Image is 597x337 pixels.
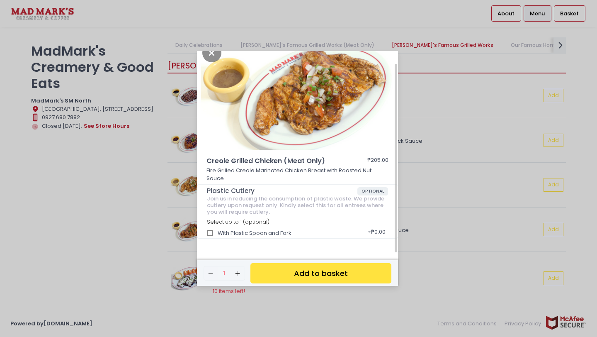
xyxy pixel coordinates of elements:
div: + ₱0.00 [364,225,388,241]
p: Fire Grilled Creole Marinated Chicken Breast with Roasted Nut Sauce [206,166,389,183]
span: Creole Grilled Chicken (Meat Only) [206,156,343,166]
span: Select up to 1 (optional) [207,218,269,225]
button: Close [202,48,221,56]
span: OPTIONAL [357,187,388,195]
img: Creole Grilled Chicken (Meat Only) [197,37,398,150]
div: ₱205.00 [367,156,388,166]
span: Plastic Cutlery [207,187,357,195]
button: Add to basket [250,263,391,283]
div: Join us in reducing the consumption of plastic waste. We provide cutlery upon request only. Kindl... [207,195,388,215]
